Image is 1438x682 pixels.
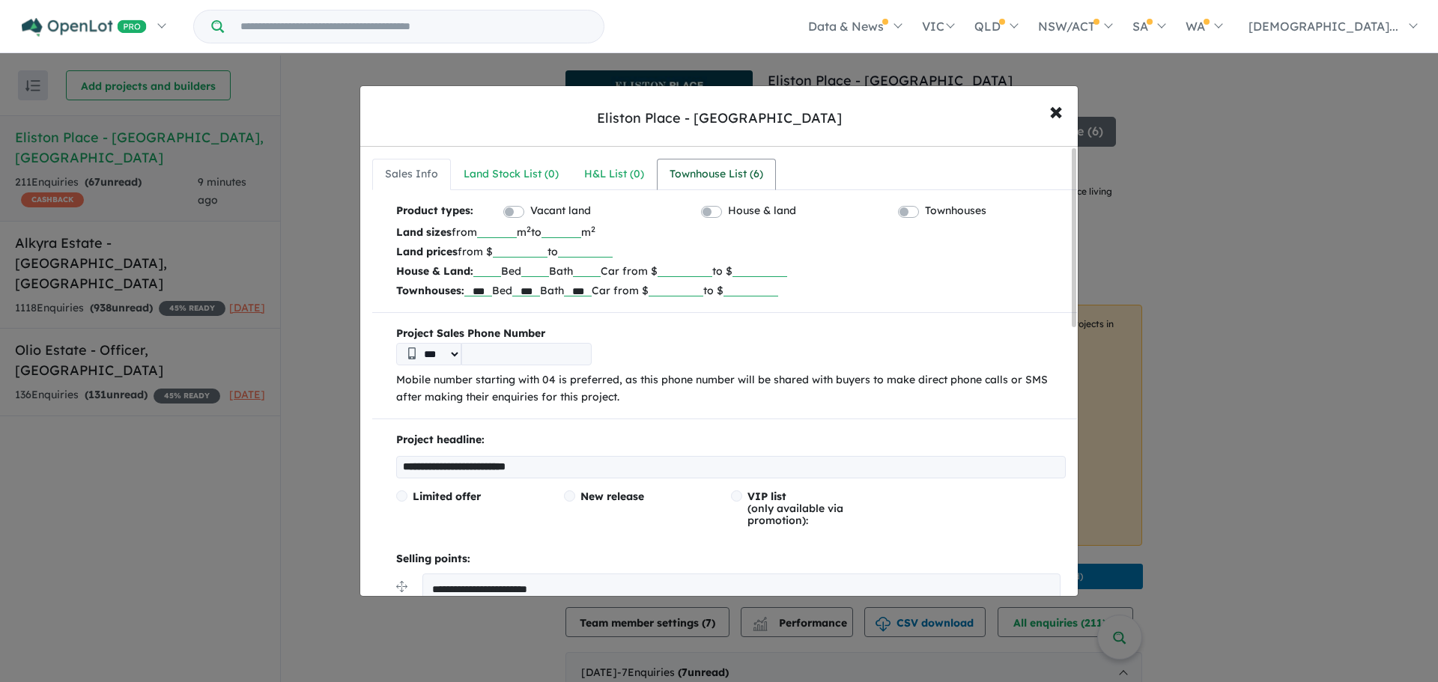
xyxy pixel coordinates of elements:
span: (only available via promotion): [747,490,843,527]
input: Try estate name, suburb, builder or developer [227,10,601,43]
img: Phone icon [408,347,416,359]
span: VIP list [747,490,786,503]
label: Vacant land [530,202,591,220]
label: House & land [728,202,796,220]
sup: 2 [527,224,531,234]
div: Townhouse List ( 6 ) [670,165,763,183]
div: H&L List ( 0 ) [584,165,644,183]
b: Townhouses: [396,284,464,297]
b: Land sizes [396,225,452,239]
div: Land Stock List ( 0 ) [464,165,559,183]
div: Eliston Place - [GEOGRAPHIC_DATA] [597,109,842,128]
p: from m to m [396,222,1066,242]
p: Selling points: [396,550,1066,568]
span: New release [580,490,644,503]
b: Product types: [396,202,473,222]
label: Townhouses [925,202,986,220]
span: Limited offer [413,490,481,503]
p: Mobile number starting with 04 is preferred, as this phone number will be shared with buyers to m... [396,371,1066,407]
sup: 2 [591,224,595,234]
p: Project headline: [396,431,1066,449]
p: Bed Bath Car from $ to $ [396,261,1066,281]
img: Openlot PRO Logo White [22,18,147,37]
span: × [1049,94,1063,127]
b: Project Sales Phone Number [396,325,1066,343]
div: Sales Info [385,165,438,183]
img: drag.svg [396,581,407,592]
span: [DEMOGRAPHIC_DATA]... [1249,19,1398,34]
p: Bed Bath Car from $ to $ [396,281,1066,300]
b: Land prices [396,245,458,258]
b: House & Land: [396,264,473,278]
p: from $ to [396,242,1066,261]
